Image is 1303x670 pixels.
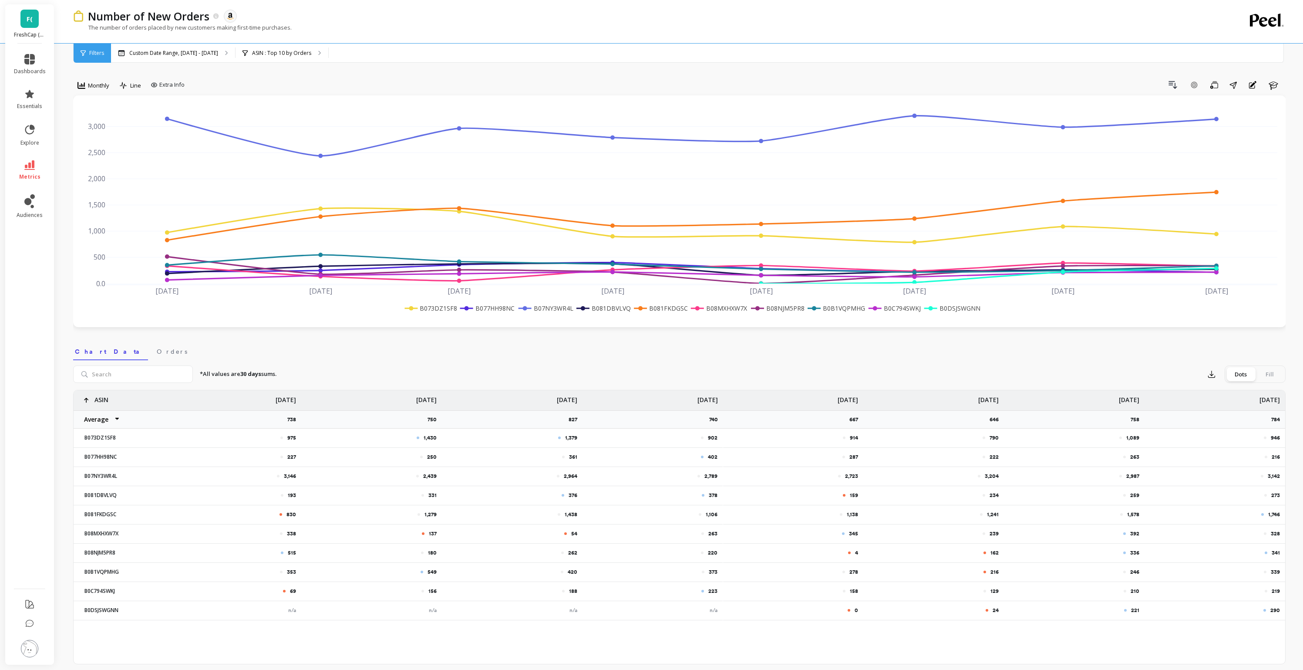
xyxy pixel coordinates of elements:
p: 784 [1271,416,1285,423]
span: Extra Info [159,81,185,89]
span: Filters [89,50,104,57]
p: 246 [1130,568,1139,575]
p: 646 [990,416,1004,423]
p: 216 [1272,453,1280,460]
p: 290 [1270,607,1280,614]
p: 336 [1130,549,1139,556]
p: 345 [849,530,858,537]
p: 1,438 [565,511,577,518]
p: 1,089 [1126,434,1139,441]
p: 2,987 [1126,473,1139,480]
p: 515 [288,549,296,556]
p: B081DBVLVQ [79,492,155,499]
p: B077HH98NC [79,453,155,460]
img: header icon [73,10,84,21]
img: api.amazon.svg [226,12,234,20]
span: n/a [429,607,437,613]
p: ASIN [94,390,108,404]
p: 341 [1272,549,1280,556]
p: 740 [709,416,723,423]
p: 790 [990,434,999,441]
p: *All values are sums. [200,370,276,379]
p: 180 [428,549,437,556]
p: 331 [428,492,437,499]
p: [DATE] [276,390,296,404]
p: 1,746 [1268,511,1280,518]
p: 3,146 [284,473,296,480]
p: 223 [708,588,717,595]
p: 353 [287,568,296,575]
span: n/a [288,607,296,613]
p: 156 [428,588,437,595]
p: 222 [990,453,999,460]
p: 24 [993,607,999,614]
p: B081FKDGSC [79,511,155,518]
span: dashboards [14,68,46,75]
p: 549 [428,568,437,575]
p: ASIN : Top 10 by Orders [252,50,311,57]
p: 4 [855,549,858,556]
p: 159 [850,492,858,499]
p: 54 [571,530,577,537]
p: 239 [990,530,999,537]
span: Orders [157,347,187,356]
p: [DATE] [416,390,437,404]
span: essentials [17,103,42,110]
p: 287 [849,453,858,460]
p: 914 [850,434,858,441]
p: 69 [290,588,296,595]
p: 193 [288,492,296,499]
p: [DATE] [978,390,999,404]
span: metrics [19,173,40,180]
p: 2,789 [704,473,717,480]
p: B0B1VQPMHG [79,568,155,575]
p: 827 [569,416,582,423]
p: B0DSJSWGNN [79,607,155,614]
p: 758 [1131,416,1145,423]
p: 3,142 [1268,473,1280,480]
span: n/a [569,607,577,613]
p: 263 [1130,453,1139,460]
span: Line [130,81,141,90]
p: 273 [1271,492,1280,499]
span: audiences [17,212,43,219]
p: B073DZ1SF8 [79,434,155,441]
p: 339 [1271,568,1280,575]
p: 129 [990,588,999,595]
p: The number of orders placed by new customers making first-time purchases. [73,24,292,31]
p: 338 [287,530,296,537]
p: 376 [569,492,577,499]
strong: 30 days [240,370,261,378]
input: Search [73,365,193,383]
p: 227 [287,453,296,460]
p: 259 [1130,492,1139,499]
p: 220 [708,549,717,556]
p: 1,241 [987,511,999,518]
p: B07NY3WR4L [79,473,155,480]
p: B08MXHXW7X [79,530,155,537]
p: B0C794SWKJ [79,588,155,595]
p: 830 [286,511,296,518]
p: 210 [1131,588,1139,595]
p: 221 [1131,607,1139,614]
p: 2,439 [423,473,437,480]
p: 402 [708,453,717,460]
p: 750 [428,416,442,423]
span: Chart Data [75,347,146,356]
img: profile picture [21,640,38,657]
p: 158 [850,588,858,595]
p: 219 [1272,588,1280,595]
p: 278 [849,568,858,575]
p: [DATE] [557,390,577,404]
p: 378 [709,492,717,499]
p: [DATE] [838,390,858,404]
p: 1,138 [847,511,858,518]
span: Monthly [88,81,109,90]
p: [DATE] [697,390,718,404]
p: 0 [855,607,858,614]
span: n/a [710,607,717,613]
p: 1,430 [424,434,437,441]
p: Custom Date Range, [DATE] - [DATE] [129,50,218,57]
p: 1,279 [424,511,437,518]
p: 738 [287,416,301,423]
